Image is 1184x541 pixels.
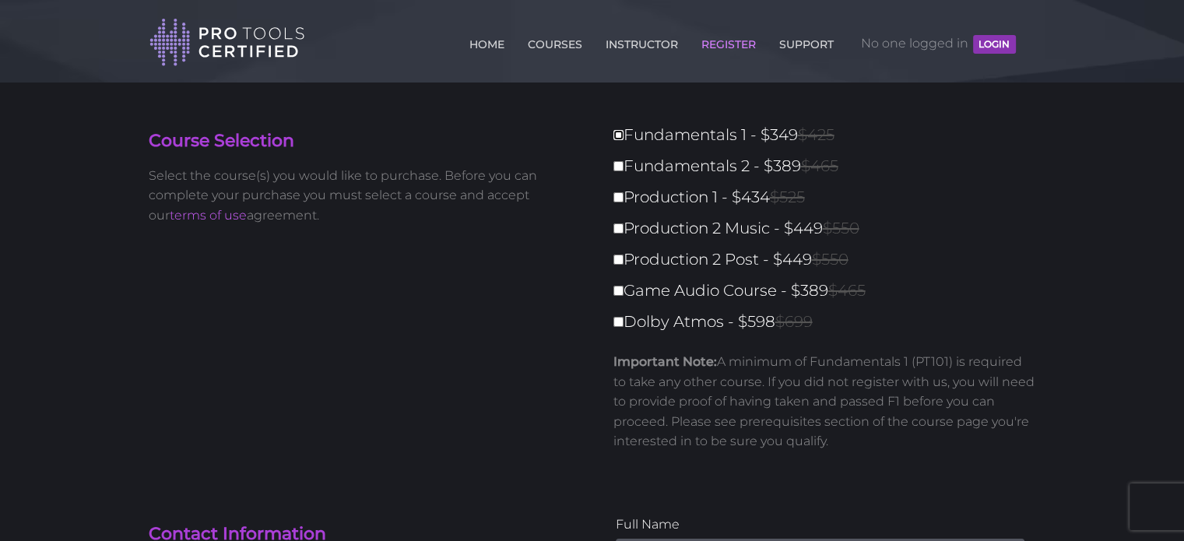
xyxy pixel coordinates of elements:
[613,121,1045,149] label: Fundamentals 1 - $349
[697,29,760,54] a: REGISTER
[613,352,1036,451] p: A minimum of Fundamentals 1 (PT101) is required to take any other course. If you did not register...
[613,308,1045,335] label: Dolby Atmos - $598
[149,17,305,68] img: Pro Tools Certified Logo
[613,354,717,369] strong: Important Note:
[775,312,813,331] span: $699
[613,161,624,171] input: Fundamentals 2 - $389$465
[613,130,624,140] input: Fundamentals 1 - $349$425
[524,29,586,54] a: COURSES
[801,156,838,175] span: $465
[613,223,624,234] input: Production 2 Music - $449$550
[613,317,624,327] input: Dolby Atmos - $598$699
[613,192,624,202] input: Production 1 - $434$525
[775,29,838,54] a: SUPPORT
[149,129,581,153] h4: Course Selection
[613,277,1045,304] label: Game Audio Course - $389
[602,29,682,54] a: INSTRUCTOR
[823,219,859,237] span: $550
[613,246,1045,273] label: Production 2 Post - $449
[616,515,1024,535] label: Full Name
[770,188,805,206] span: $525
[828,281,866,300] span: $465
[812,250,848,269] span: $550
[613,286,624,296] input: Game Audio Course - $389$465
[798,125,834,144] span: $425
[466,29,508,54] a: HOME
[149,166,581,226] p: Select the course(s) you would like to purchase. Before you can complete your purchase you must s...
[973,35,1015,54] button: LOGIN
[613,215,1045,242] label: Production 2 Music - $449
[613,255,624,265] input: Production 2 Post - $449$550
[613,184,1045,211] label: Production 1 - $434
[170,208,247,223] a: terms of use
[861,20,1015,67] span: No one logged in
[613,153,1045,180] label: Fundamentals 2 - $389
